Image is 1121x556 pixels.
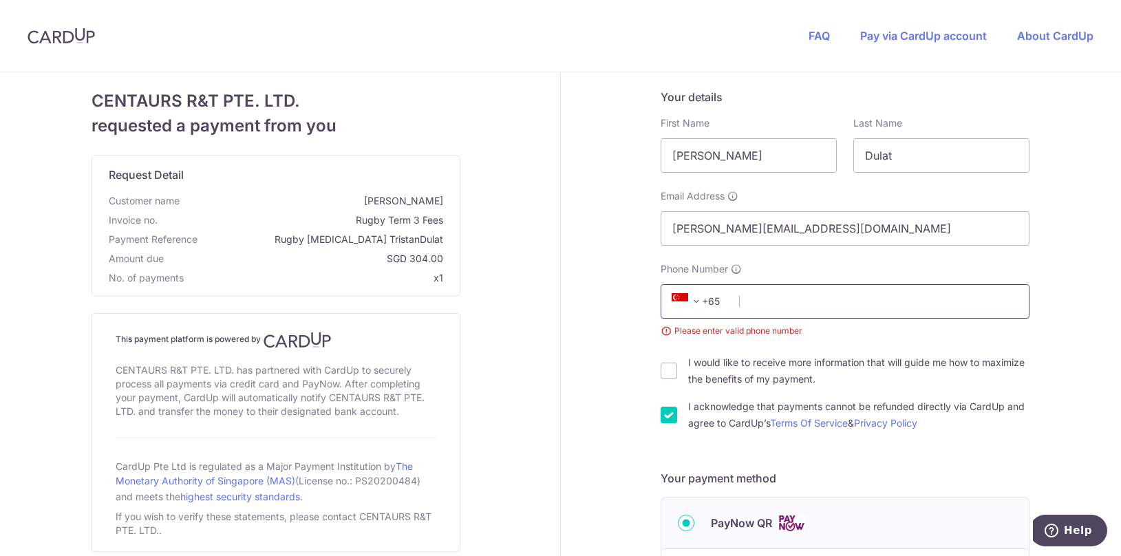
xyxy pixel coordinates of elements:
[668,293,729,310] span: +65
[778,515,805,532] img: Cards logo
[661,138,837,173] input: First name
[860,29,987,43] a: Pay via CardUp account
[169,252,443,266] span: SGD 304.00
[661,470,1029,486] h5: Your payment method
[116,455,436,507] div: CardUp Pte Ltd is regulated as a Major Payment Institution by (License no.: PS20200484) and meets...
[109,271,184,285] span: No. of payments
[688,354,1029,387] label: I would like to receive more information that will guide me how to maximize the benefits of my pa...
[116,361,436,421] div: CENTAURS R&T PTE. LTD. has partnered with CardUp to securely process all payments via credit card...
[109,213,158,227] span: Invoice no.
[853,116,902,130] label: Last Name
[180,491,300,502] a: highest security standards
[163,213,443,227] span: Rugby Term 3 Fees
[661,262,728,276] span: Phone Number
[116,507,436,540] div: If you wish to verify these statements, please contact CENTAURS R&T PTE. LTD..
[28,28,95,44] img: CardUp
[203,233,443,246] span: Rugby [MEDICAL_DATA] TristanDulat
[711,515,772,531] span: PayNow QR
[109,168,184,182] span: translation missing: en.request_detail
[809,29,830,43] a: FAQ
[434,272,443,284] span: x1
[661,324,1029,338] small: Please enter valid phone number
[109,252,164,266] span: Amount due
[92,89,460,114] span: CENTAURS R&T PTE. LTD.
[185,194,443,208] span: [PERSON_NAME]
[1017,29,1093,43] a: About CardUp
[1033,515,1107,549] iframe: Opens a widget where you can find more information
[661,116,709,130] label: First Name
[854,417,917,429] a: Privacy Policy
[661,211,1029,246] input: Email address
[116,332,436,348] h4: This payment platform is powered by
[109,194,180,208] span: Customer name
[770,417,848,429] a: Terms Of Service
[661,189,725,203] span: Email Address
[678,515,1012,532] div: PayNow QR Cards logo
[92,114,460,138] span: requested a payment from you
[661,89,1029,105] h5: Your details
[109,233,197,245] span: translation missing: en.payment_reference
[672,293,705,310] span: +65
[264,332,331,348] img: CardUp
[688,398,1029,431] label: I acknowledge that payments cannot be refunded directly via CardUp and agree to CardUp’s &
[853,138,1029,173] input: Last name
